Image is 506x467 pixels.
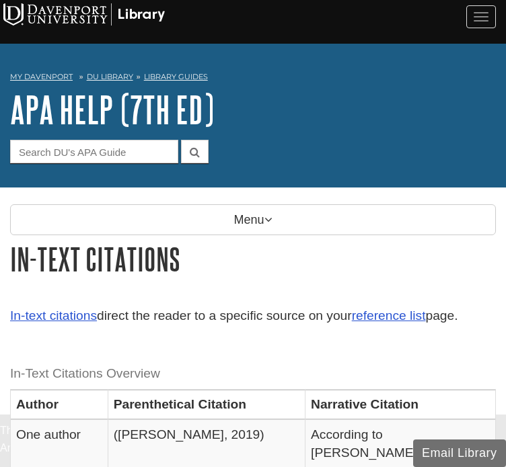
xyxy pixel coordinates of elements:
th: Narrative Citation [305,390,496,419]
a: My Davenport [10,71,73,83]
th: Parenthetical Citation [108,390,305,419]
h1: In-Text Citations [10,242,496,276]
button: Email Library [413,439,506,467]
p: direct the reader to a specific source on your page. [10,306,496,326]
a: In-text citations [10,308,97,323]
a: APA Help (7th Ed) [10,89,214,130]
a: Library Guides [144,72,208,81]
a: DU Library [87,72,133,81]
img: Davenport University Logo [3,3,165,26]
input: Search DU's APA Guide [10,140,178,163]
th: Author [11,390,108,419]
caption: In-Text Citations Overview [10,359,496,389]
p: Menu [10,204,496,235]
a: reference list [352,308,426,323]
